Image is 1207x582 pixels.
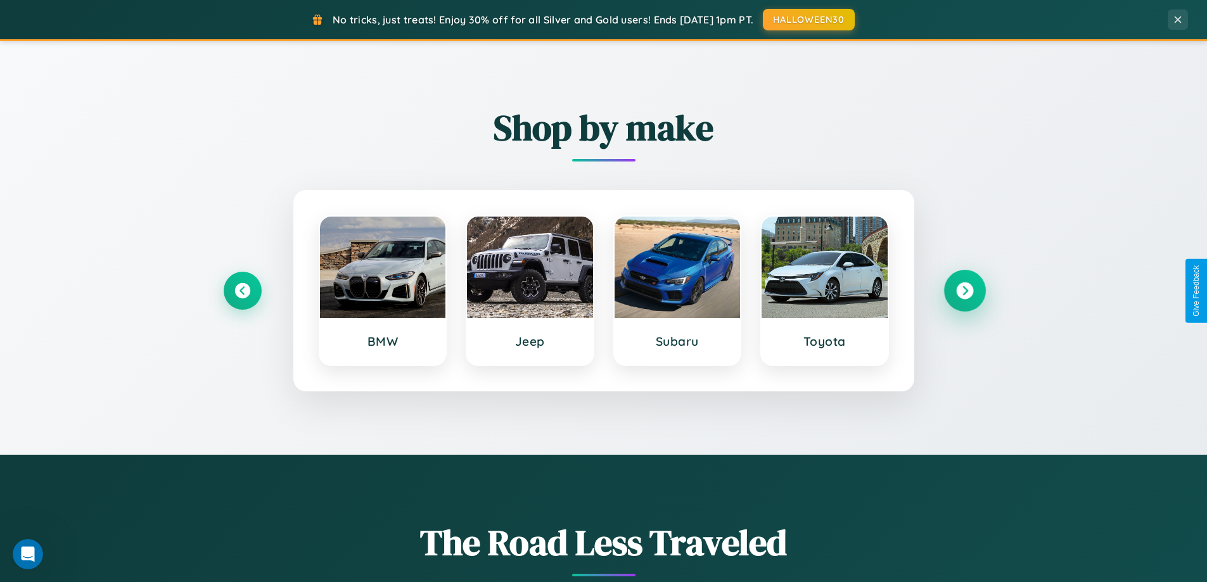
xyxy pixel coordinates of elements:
span: No tricks, just treats! Enjoy 30% off for all Silver and Gold users! Ends [DATE] 1pm PT. [333,13,753,26]
h3: BMW [333,334,433,349]
h3: Jeep [480,334,580,349]
h3: Toyota [774,334,875,349]
iframe: Intercom live chat [13,539,43,569]
button: HALLOWEEN30 [763,9,855,30]
h1: The Road Less Traveled [224,518,984,567]
div: Give Feedback [1192,265,1201,317]
h3: Subaru [627,334,728,349]
h2: Shop by make [224,103,984,152]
